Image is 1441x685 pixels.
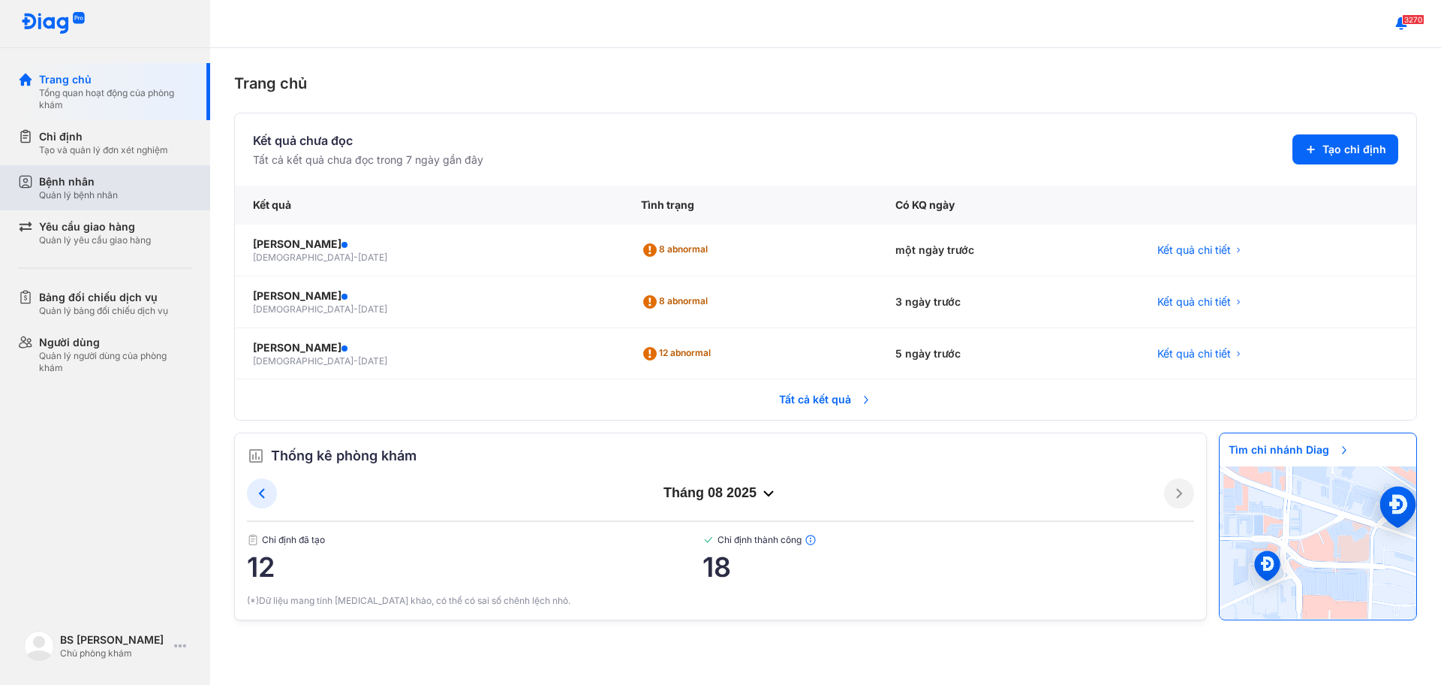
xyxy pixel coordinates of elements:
[39,335,192,350] div: Người dùng
[702,552,1194,582] span: 18
[39,219,151,234] div: Yêu cầu giao hàng
[805,534,817,546] img: info.7e716105.svg
[39,87,192,111] div: Tổng quan hoạt động của phòng khám
[877,276,1139,328] div: 3 ngày trước
[39,72,192,87] div: Trang chủ
[247,447,265,465] img: order.5a6da16c.svg
[1157,294,1231,309] span: Kết quả chi tiết
[247,594,1194,608] div: (*)Dữ liệu mang tính [MEDICAL_DATA] khảo, có thể có sai số chênh lệch nhỏ.
[277,484,1164,502] div: tháng 08 2025
[641,290,714,314] div: 8 abnormal
[1292,134,1398,164] button: Tạo chỉ định
[247,552,702,582] span: 12
[39,350,192,374] div: Quản lý người dùng của phòng khám
[253,237,605,252] div: [PERSON_NAME]
[623,186,877,225] div: Tình trạng
[253,303,353,315] span: [DEMOGRAPHIC_DATA]
[770,383,881,416] span: Tất cả kết quả
[60,632,168,647] div: BS [PERSON_NAME]
[253,340,605,355] div: [PERSON_NAME]
[247,534,702,546] span: Chỉ định đã tạo
[39,144,168,156] div: Tạo và quản lý đơn xét nghiệm
[1220,433,1359,466] span: Tìm chi nhánh Diag
[353,355,358,367] span: -
[877,328,1139,380] div: 5 ngày trước
[353,252,358,263] span: -
[234,72,1417,95] div: Trang chủ
[235,186,623,225] div: Kết quả
[353,303,358,315] span: -
[358,252,387,263] span: [DATE]
[247,534,259,546] img: document.50c4cfd0.svg
[877,225,1139,276] div: một ngày trước
[39,129,168,144] div: Chỉ định
[253,288,605,303] div: [PERSON_NAME]
[358,355,387,367] span: [DATE]
[24,631,54,661] img: logo
[60,647,168,659] div: Chủ phòng khám
[253,252,353,263] span: [DEMOGRAPHIC_DATA]
[1157,243,1231,258] span: Kết quả chi tiết
[358,303,387,315] span: [DATE]
[253,355,353,367] span: [DEMOGRAPHIC_DATA]
[253,152,483,167] div: Tất cả kết quả chưa đọc trong 7 ngày gần đây
[1157,346,1231,361] span: Kết quả chi tiết
[877,186,1139,225] div: Có KQ ngày
[271,445,417,466] span: Thống kê phòng khám
[1402,14,1424,25] span: 3270
[21,12,86,35] img: logo
[39,305,168,317] div: Quản lý bảng đối chiếu dịch vụ
[1322,142,1386,157] span: Tạo chỉ định
[702,534,714,546] img: checked-green.01cc79e0.svg
[39,234,151,246] div: Quản lý yêu cầu giao hàng
[39,290,168,305] div: Bảng đối chiếu dịch vụ
[39,189,118,201] div: Quản lý bệnh nhân
[702,534,1194,546] span: Chỉ định thành công
[641,342,717,366] div: 12 abnormal
[253,131,483,149] div: Kết quả chưa đọc
[641,238,714,262] div: 8 abnormal
[39,174,118,189] div: Bệnh nhân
